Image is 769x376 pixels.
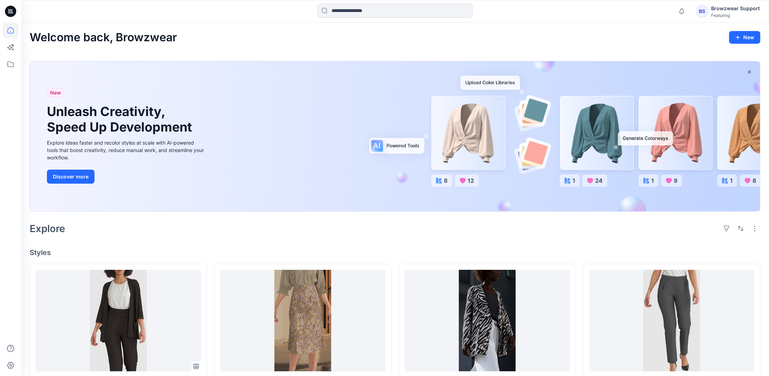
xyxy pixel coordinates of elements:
[30,223,65,234] h2: Explore
[47,170,95,184] button: Discover more
[47,139,206,161] div: Explore ideas faster and recolor styles at scale with AI-powered tools that boost creativity, red...
[712,4,760,13] div: Browzwear Support
[696,5,709,18] div: BS
[36,270,201,371] a: 457049 - rhinetones on sleeve edge
[30,31,177,44] h2: Welcome back, Browzwear
[712,13,760,18] div: Featuring
[47,170,206,184] a: Discover more
[30,248,761,257] h4: Styles
[729,31,761,44] button: New
[589,270,755,371] a: 457133-zipper pocket
[50,89,61,97] span: New
[47,104,195,134] h1: Unleash Creativity, Speed Up Development
[405,270,570,371] a: 63e0c5
[220,270,386,371] a: SS24-Woven Flare Skirt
